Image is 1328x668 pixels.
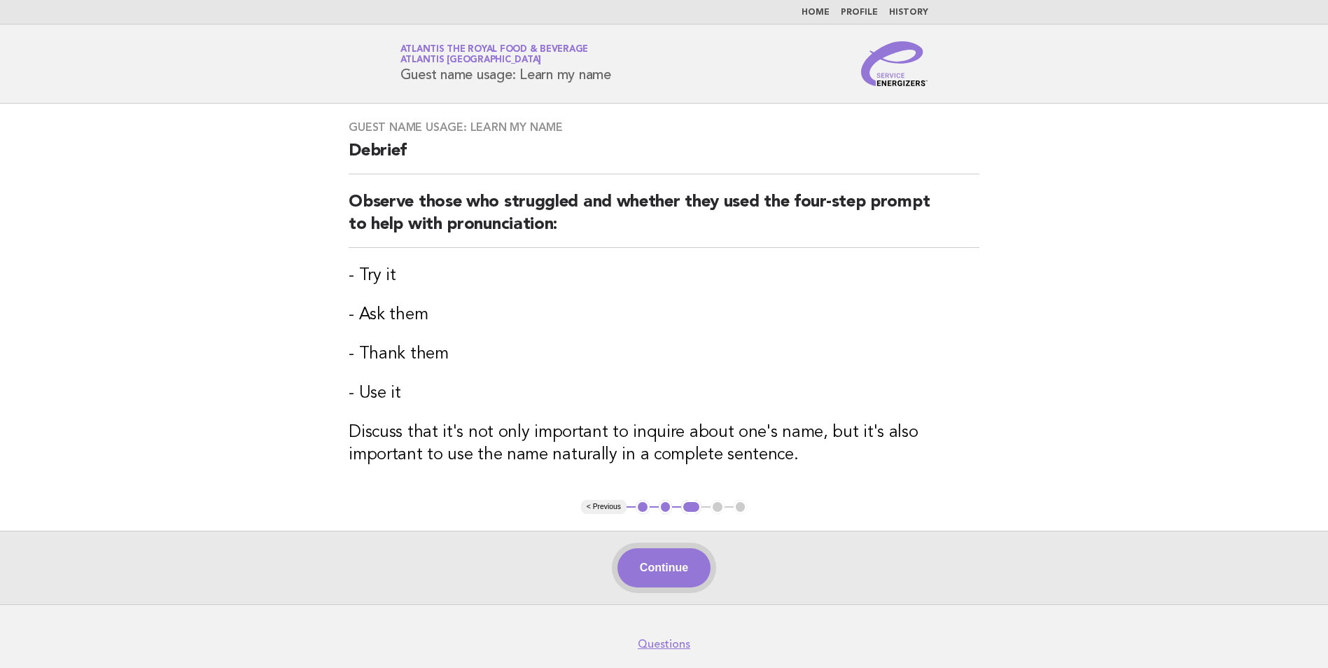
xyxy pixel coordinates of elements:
[349,343,979,366] h3: - Thank them
[349,140,979,174] h2: Debrief
[659,500,673,514] button: 2
[889,8,928,17] a: History
[400,45,589,64] a: Atlantis the Royal Food & BeverageAtlantis [GEOGRAPHIC_DATA]
[349,265,979,287] h3: - Try it
[581,500,627,514] button: < Previous
[349,304,979,326] h3: - Ask them
[617,548,711,587] button: Continue
[400,46,611,82] h1: Guest name usage: Learn my name
[349,382,979,405] h3: - Use it
[861,41,928,86] img: Service Energizers
[636,500,650,514] button: 1
[400,56,542,65] span: Atlantis [GEOGRAPHIC_DATA]
[638,637,690,651] a: Questions
[349,191,979,248] h2: Observe those who struggled and whether they used the four-step prompt to help with pronunciation:
[349,422,979,466] h3: Discuss that it's not only important to inquire about one's name, but it's also important to use ...
[841,8,878,17] a: Profile
[802,8,830,17] a: Home
[681,500,701,514] button: 3
[349,120,979,134] h3: Guest name usage: Learn my name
